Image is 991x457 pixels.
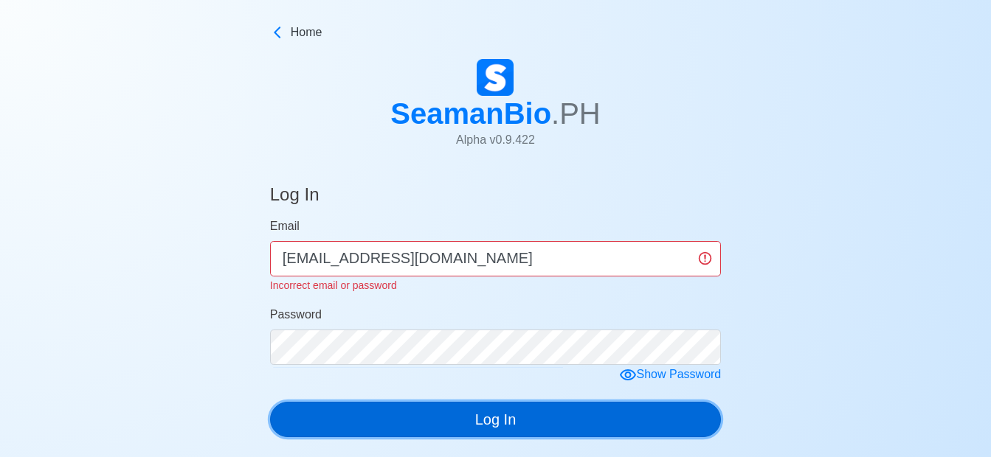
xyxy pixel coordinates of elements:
[477,59,514,96] img: Logo
[390,96,601,131] h1: SeamanBio
[270,24,722,41] a: Home
[270,308,322,321] span: Password
[390,59,601,161] a: SeamanBio.PHAlpha v0.9.422
[270,402,722,437] button: Log In
[270,184,320,212] h4: Log In
[291,24,322,41] span: Home
[551,97,601,130] span: .PH
[390,131,601,149] p: Alpha v 0.9.422
[270,279,397,291] small: Incorrect email or password
[270,220,300,232] span: Email
[619,366,722,384] div: Show Password
[270,241,722,276] input: Your email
